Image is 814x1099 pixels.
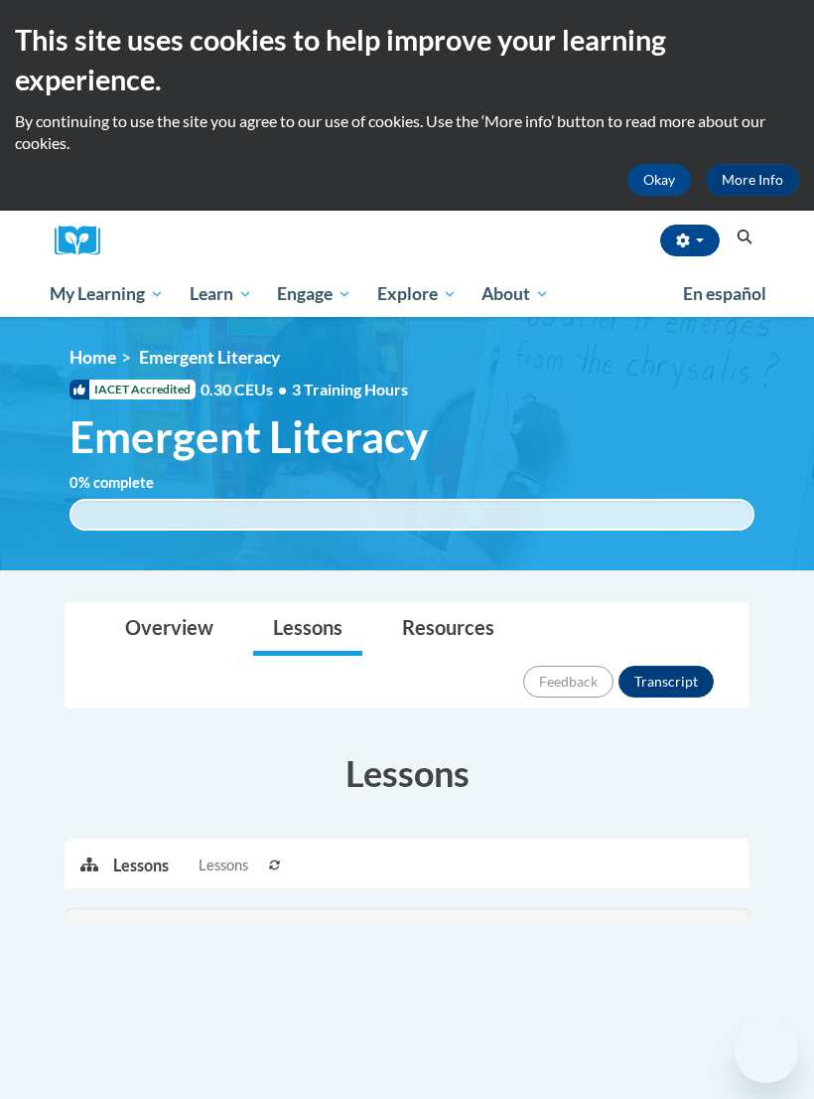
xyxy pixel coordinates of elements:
[177,271,265,317] a: Learn
[50,282,164,306] span: My Learning
[69,472,184,494] label: % complete
[69,380,196,399] span: IACET Accredited
[55,226,114,256] a: Cox Campus
[65,748,749,798] h3: Lessons
[105,603,233,656] a: Overview
[201,379,292,400] span: 0.30 CEUs
[199,855,248,876] span: Lessons
[15,110,799,154] p: By continuing to use the site you agree to our use of cookies. Use the ‘More info’ button to read...
[481,282,549,306] span: About
[377,282,457,306] span: Explore
[253,603,362,656] a: Lessons
[69,410,428,463] span: Emergent Literacy
[292,380,408,398] span: 3 Training Hours
[618,666,714,698] button: Transcript
[278,380,287,398] span: •
[55,226,114,256] img: Logo brand
[190,282,252,306] span: Learn
[670,273,779,315] a: En español
[277,282,351,306] span: Engage
[523,666,613,698] button: Feedback
[683,283,766,304] span: En español
[15,20,799,100] h2: This site uses cookies to help improve your learning experience.
[730,226,759,249] button: Search
[264,271,364,317] a: Engage
[470,271,563,317] a: About
[382,603,514,656] a: Resources
[627,164,691,196] button: Okay
[660,225,720,256] button: Account Settings
[69,347,116,368] a: Home
[37,271,177,317] a: My Learning
[735,1020,798,1083] iframe: Button to launch messaging window
[35,271,779,317] div: Main menu
[69,474,78,491] span: 0
[113,855,169,876] p: Lessons
[706,164,799,196] a: More Info
[139,347,280,368] span: Emergent Literacy
[364,271,470,317] a: Explore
